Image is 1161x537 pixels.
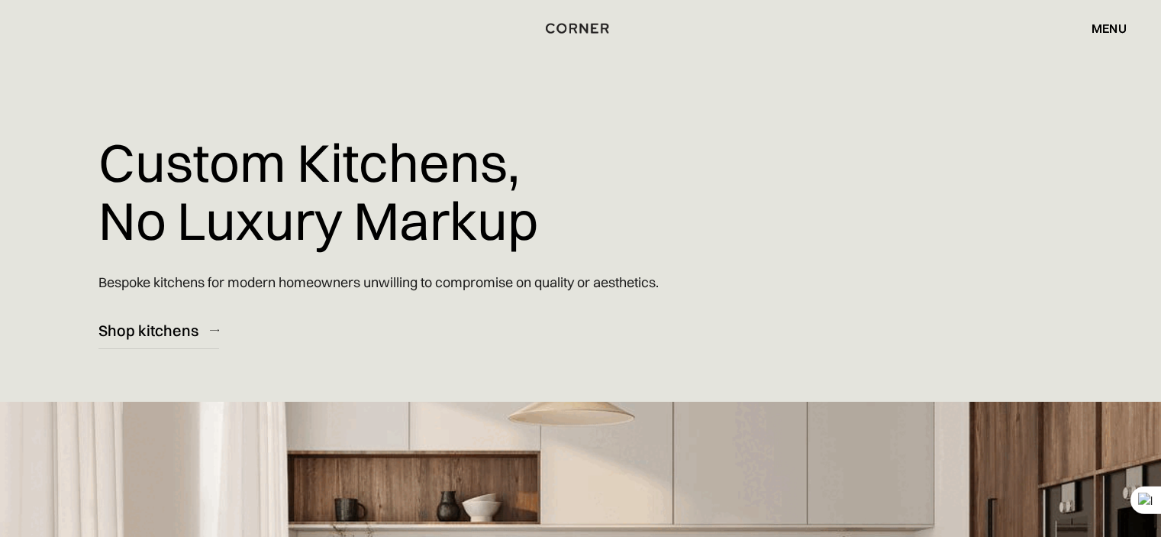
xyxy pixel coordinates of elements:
h1: Custom Kitchens, No Luxury Markup [98,122,538,260]
div: menu [1076,15,1127,41]
p: Bespoke kitchens for modern homeowners unwilling to compromise on quality or aesthetics. [98,260,659,304]
a: home [540,18,621,38]
div: menu [1092,22,1127,34]
a: Shop kitchens [98,312,219,349]
div: Shop kitchens [98,320,198,341]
